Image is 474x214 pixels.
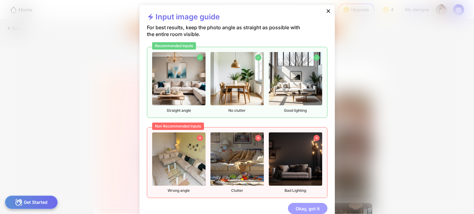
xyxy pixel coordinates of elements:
[269,52,322,113] div: Good lighting
[152,123,204,130] div: Non Recommended Inputs
[152,132,206,193] div: Wrong angle
[269,52,322,105] img: recommendedImageFurnished3.png
[210,132,264,186] img: nonrecommendedImageFurnished2.png
[147,24,308,47] div: For best results, keep the photo angle as straight as possible with the entire room visible.
[152,132,206,186] img: nonrecommendedImageFurnished1.png
[152,52,206,113] div: Straight angle
[152,42,196,50] div: Recommended Inputs
[269,132,322,186] img: nonrecommendedImageFurnished3.png
[210,52,264,105] img: recommendedImageFurnished2.png
[288,203,327,214] div: Okay, got it
[152,52,206,105] img: recommendedImageFurnished1.png
[210,132,264,193] div: Clutter
[5,196,58,209] div: Get Started
[210,52,264,113] div: No clutter
[147,12,220,24] div: Input image guide
[269,132,322,193] div: Bad Lighting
